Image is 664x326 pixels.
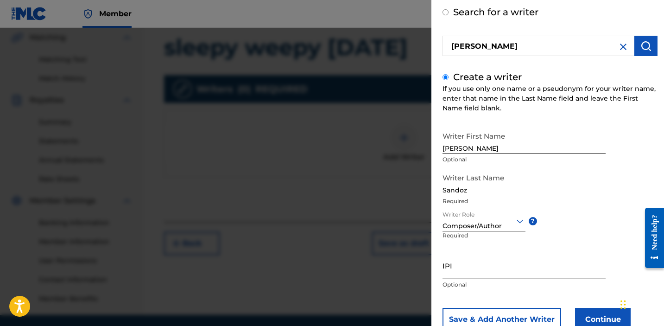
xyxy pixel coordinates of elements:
[618,41,629,52] img: close
[640,40,651,51] img: Search Works
[82,8,94,19] img: Top Rightsholder
[443,36,634,56] input: Search writer's name or IPI Number
[443,84,658,113] div: If you use only one name or a pseudonym for your writer name, enter that name in the Last Name fi...
[443,281,606,289] p: Optional
[443,231,474,252] p: Required
[638,201,664,275] iframe: Resource Center
[11,7,47,20] img: MLC Logo
[453,71,522,83] label: Create a writer
[529,217,537,225] span: ?
[620,291,626,319] div: Drag
[99,8,132,19] span: Member
[443,197,606,205] p: Required
[443,155,606,164] p: Optional
[618,281,664,326] iframe: Chat Widget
